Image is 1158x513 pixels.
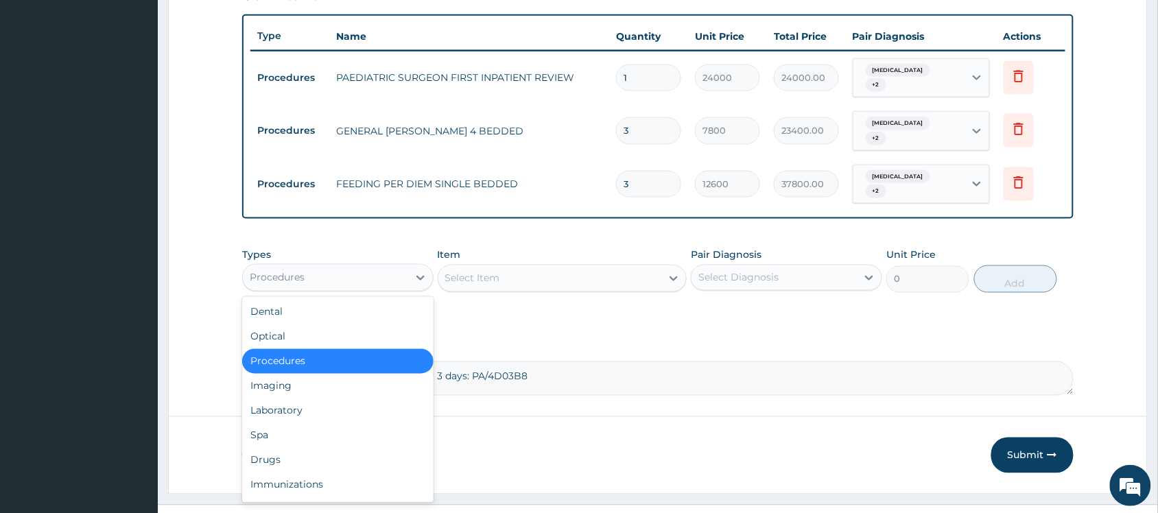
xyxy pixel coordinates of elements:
[25,69,56,103] img: d_794563401_company_1708531726252_794563401
[329,117,609,145] td: GENERAL [PERSON_NAME] 4 BEDDED
[974,265,1057,293] button: Add
[250,171,329,197] td: Procedures
[242,349,434,374] div: Procedures
[250,271,305,285] div: Procedures
[71,77,231,95] div: Chat with us now
[242,249,271,261] label: Types
[866,184,886,198] span: + 2
[866,170,930,184] span: [MEDICAL_DATA]
[698,271,779,285] div: Select Diagnosis
[691,248,761,261] label: Pair Diagnosis
[438,248,461,261] label: Item
[991,438,1074,473] button: Submit
[688,23,767,50] th: Unit Price
[80,163,189,302] span: We're online!
[866,117,930,130] span: [MEDICAL_DATA]
[242,342,1074,354] label: Comment
[250,118,329,143] td: Procedures
[225,7,258,40] div: Minimize live chat window
[329,170,609,198] td: FEEDING PER DIEM SINGLE BEDDED
[242,473,434,497] div: Immunizations
[242,324,434,349] div: Optical
[242,423,434,448] div: Spa
[445,272,500,285] div: Select Item
[866,64,930,77] span: [MEDICAL_DATA]
[329,23,609,50] th: Name
[767,23,846,50] th: Total Price
[250,65,329,91] td: Procedures
[329,64,609,91] td: PAEDIATRIC SURGEON FIRST INPATIENT REVIEW
[846,23,997,50] th: Pair Diagnosis
[866,132,886,145] span: + 2
[997,23,1065,50] th: Actions
[242,300,434,324] div: Dental
[7,356,261,404] textarea: Type your message and hit 'Enter'
[866,78,886,92] span: + 2
[242,398,434,423] div: Laboratory
[242,374,434,398] div: Imaging
[609,23,688,50] th: Quantity
[886,248,936,261] label: Unit Price
[242,448,434,473] div: Drugs
[250,23,329,49] th: Type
